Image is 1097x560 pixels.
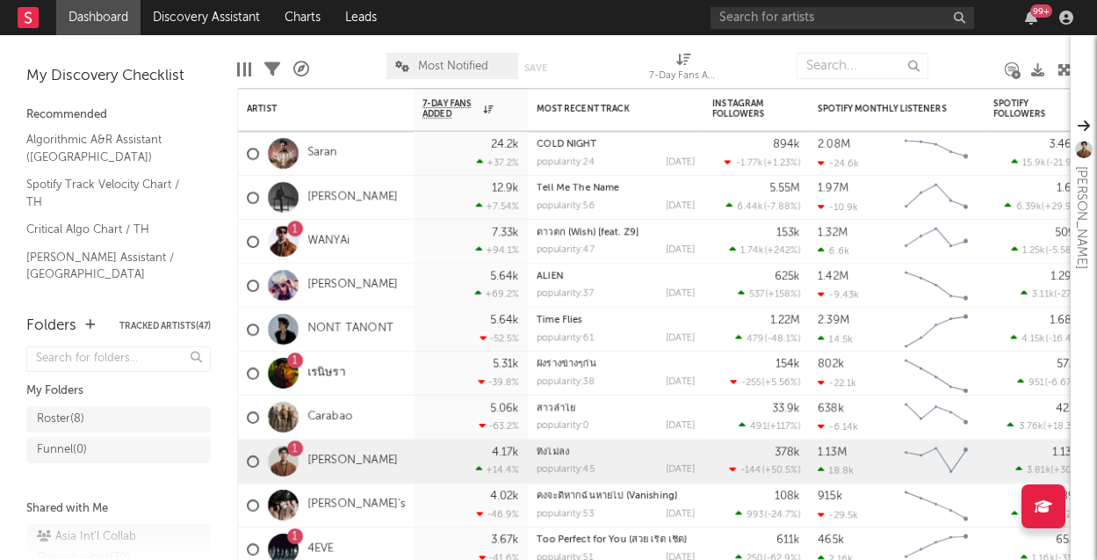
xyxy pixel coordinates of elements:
[1053,466,1079,476] span: +30 %
[818,289,859,301] div: -9.43k
[479,420,519,432] div: -63.2 %
[770,315,800,326] div: 1.22M
[736,158,763,168] span: -1.77k
[237,44,251,95] div: Edit Columns
[492,447,519,458] div: 4.17k
[1025,11,1037,25] button: 99+
[768,290,797,300] span: +158 %
[725,200,800,212] div: ( )
[422,98,479,120] span: 7-Day Fans Added
[537,535,687,545] a: Too Perfect for You (สวย เริ่ด เชิด)
[1011,244,1081,256] div: ( )
[747,510,764,520] span: 993
[537,316,582,325] a: Time Flies
[537,104,668,114] div: Most Recent Track
[769,183,800,194] div: 5.55M
[738,288,800,300] div: ( )
[1028,378,1044,388] span: 951
[307,146,337,161] a: Saran
[1017,376,1081,388] div: ( )
[1056,535,1081,546] div: 652k
[712,98,774,120] div: Instagram Followers
[37,409,84,430] div: Roster ( 8 )
[1044,202,1079,212] span: +29.9 %
[739,420,800,432] div: ( )
[491,535,519,546] div: 3.67k
[26,248,193,284] a: [PERSON_NAME] Assistant / [GEOGRAPHIC_DATA]
[750,422,767,432] span: 491
[537,447,569,457] a: ทิ้งไม่ลง
[1047,378,1079,388] span: -6.67 %
[666,421,695,431] div: [DATE]
[26,105,211,126] div: Recommended
[1046,422,1079,432] span: +18.3 %
[735,332,800,344] div: ( )
[730,376,800,388] div: ( )
[897,396,976,440] svg: Chart title
[767,510,797,520] span: -24.7 %
[476,200,519,212] div: +7.54 %
[493,359,519,370] div: 5.31k
[740,466,761,476] span: -144
[119,322,211,331] button: Tracked Artists(47)
[26,381,211,402] div: My Folders
[537,465,595,475] div: popularity: 45
[537,377,595,387] div: popularity: 38
[729,464,800,476] div: ( )
[764,378,797,388] span: +5.56 %
[26,437,211,463] a: Funnel(0)
[537,509,594,519] div: popularity: 53
[897,220,976,264] svg: Chart title
[818,535,844,546] div: 465k
[747,334,764,344] span: 479
[818,183,848,194] div: 1.97M
[537,157,595,167] div: popularity: 24
[776,227,800,238] div: 153k
[818,421,858,433] div: -6.14k
[537,404,575,413] a: สาวลำไย
[537,228,639,237] a: ดาวตก (Wish) [feat. Z9]
[307,542,334,556] a: 4EVE
[818,271,848,282] div: 1.42M
[490,403,519,414] div: 5.06k
[737,202,763,212] span: 6.44k
[490,491,519,502] div: 4.02k
[1055,227,1081,238] div: 509k
[711,7,974,29] input: Search for artists
[797,53,928,79] input: Search...
[492,227,519,238] div: 7.33k
[772,403,800,414] div: 33.9k
[818,315,849,326] div: 2.39M
[769,422,797,432] span: +117 %
[537,228,695,237] div: ดาวตก (Wish) [feat. Z9]
[818,104,949,114] div: Spotify Monthly Listeners
[418,61,488,72] span: Most Notified
[537,360,596,369] a: ฝังร่างข้างๆกัน
[666,509,695,519] div: [DATE]
[1019,422,1043,432] span: 3.76k
[1015,464,1081,476] div: ( )
[818,201,858,213] div: -10.9k
[818,403,844,414] div: 638k
[766,158,797,168] span: +1.23 %
[26,406,211,433] a: Roster(8)
[247,104,379,114] div: Artist
[537,333,594,343] div: popularity: 61
[480,332,519,344] div: -52.5 %
[537,360,695,369] div: ฝังร่างข้างๆกัน
[26,346,211,372] input: Search for folders...
[818,359,844,370] div: 802k
[1007,420,1081,432] div: ( )
[1050,315,1081,326] div: 1.68M
[1011,508,1081,520] div: ( )
[666,157,695,167] div: [DATE]
[264,44,280,95] div: Filters
[649,44,719,95] div: 7-Day Fans Added (7-Day Fans Added)
[818,509,858,520] div: -29.5k
[537,491,695,501] div: คงจะดีหากฉันหายไป (Vanishing)
[307,454,398,469] a: [PERSON_NAME]
[524,63,547,73] button: Save
[537,201,595,211] div: popularity: 56
[537,272,695,281] div: ALIEN
[1010,332,1081,344] div: ( )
